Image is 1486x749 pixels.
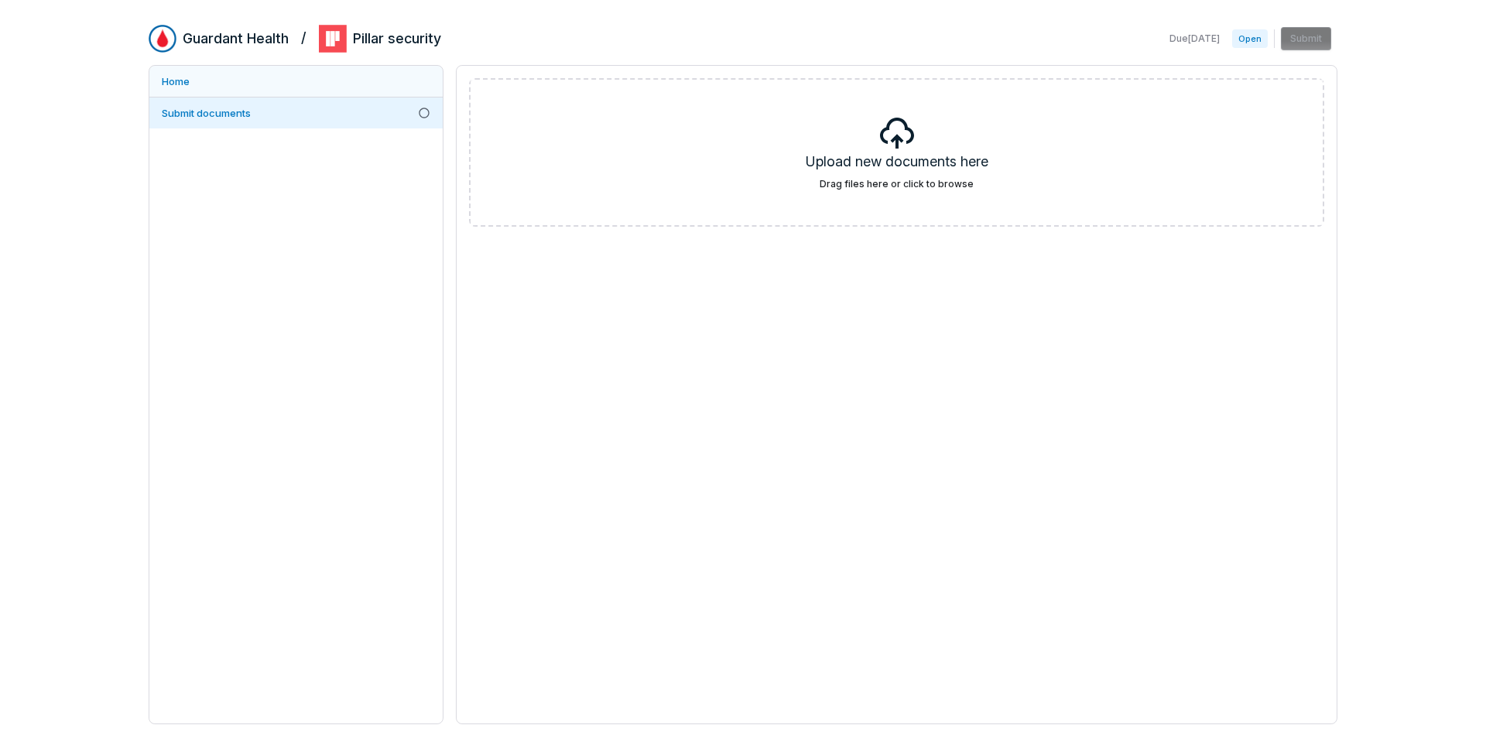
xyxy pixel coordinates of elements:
[1232,29,1268,48] span: Open
[353,29,441,49] h2: Pillar security
[820,178,974,190] label: Drag files here or click to browse
[162,107,251,119] span: Submit documents
[149,66,443,97] a: Home
[1169,32,1220,45] span: Due [DATE]
[301,25,306,48] h2: /
[183,29,289,49] h2: Guardant Health
[149,97,443,128] a: Submit documents
[806,152,988,178] h5: Upload new documents here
